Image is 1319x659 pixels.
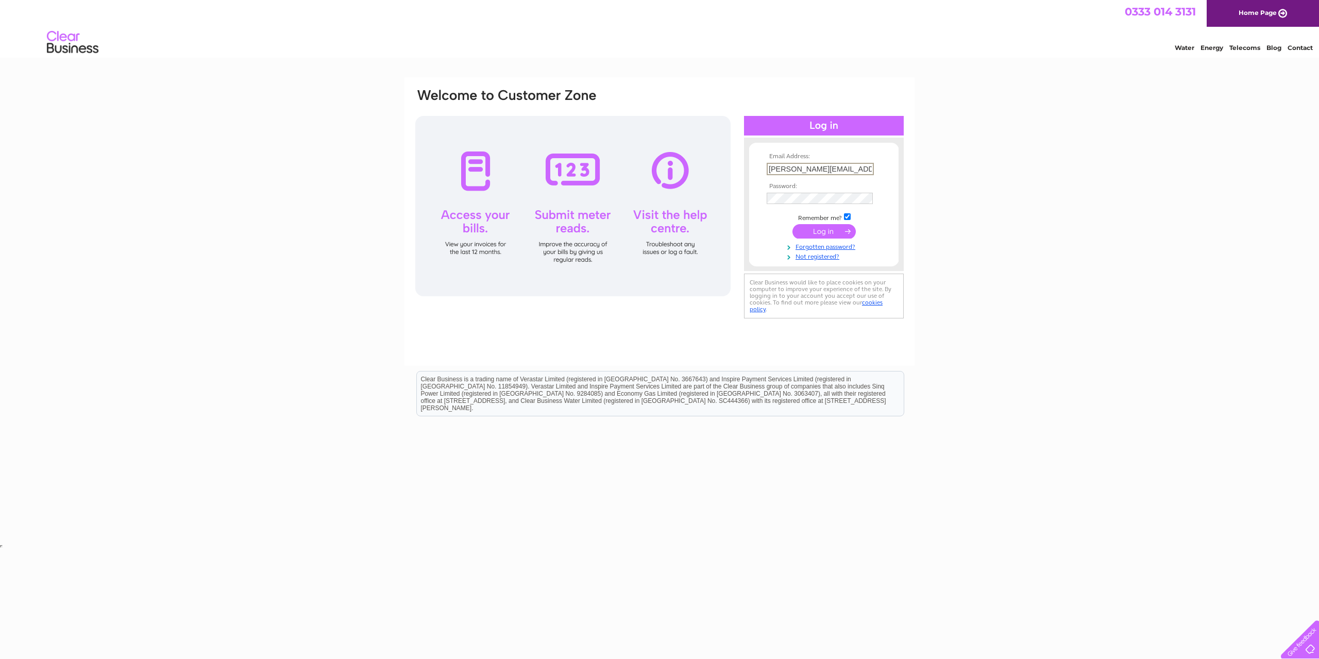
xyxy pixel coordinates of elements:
input: Submit [792,224,856,239]
a: Water [1175,44,1194,52]
a: Contact [1288,44,1313,52]
div: Clear Business is a trading name of Verastar Limited (registered in [GEOGRAPHIC_DATA] No. 3667643... [417,6,904,50]
a: Energy [1200,44,1223,52]
td: Remember me? [764,212,884,222]
th: Password: [764,183,884,190]
a: Forgotten password? [767,241,884,251]
a: cookies policy [750,299,883,313]
a: Telecoms [1229,44,1260,52]
div: Clear Business would like to place cookies on your computer to improve your experience of the sit... [744,274,904,318]
th: Email Address: [764,153,884,160]
img: logo.png [46,27,99,58]
a: Not registered? [767,251,884,261]
a: 0333 014 3131 [1125,5,1196,18]
a: Blog [1266,44,1281,52]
